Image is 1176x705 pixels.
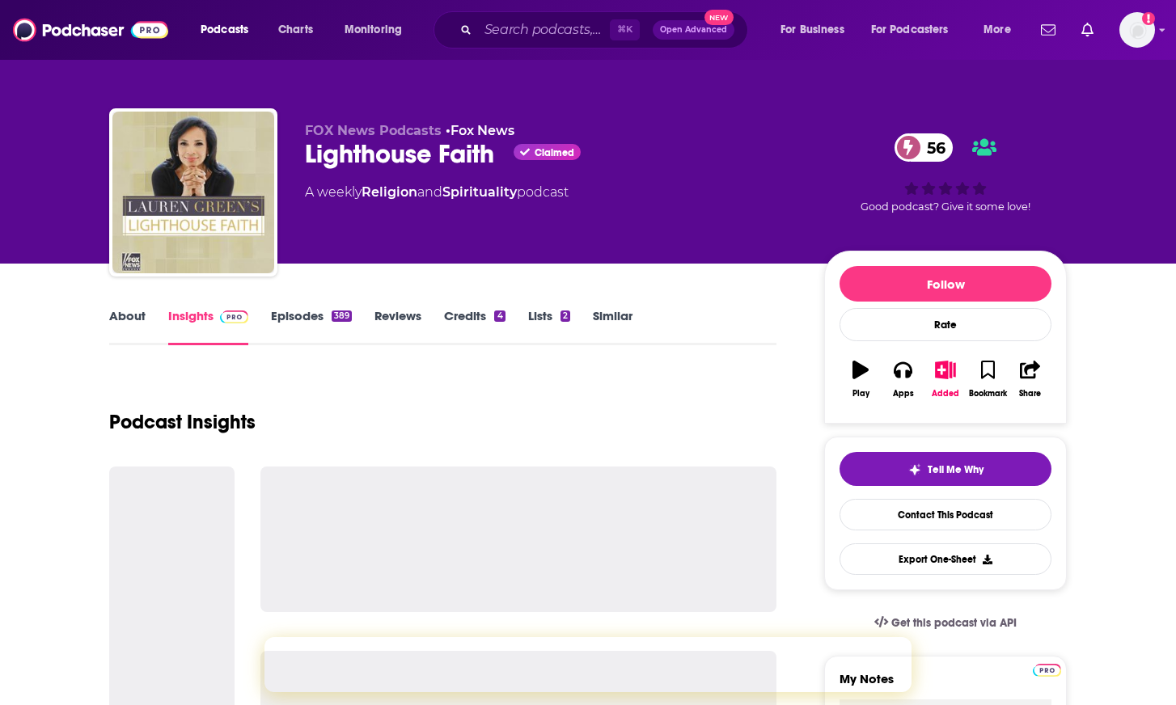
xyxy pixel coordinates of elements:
[984,19,1011,41] span: More
[861,17,972,43] button: open menu
[660,26,727,34] span: Open Advanced
[268,17,323,43] a: Charts
[494,310,505,322] div: 4
[840,499,1051,530] a: Contact This Podcast
[264,637,912,692] iframe: Intercom live chat banner
[1119,12,1155,48] img: User Profile
[1033,664,1061,677] img: Podchaser Pro
[840,543,1051,575] button: Export One-Sheet
[1009,350,1051,408] button: Share
[861,603,1030,643] a: Get this podcast via API
[305,183,569,202] div: A weekly podcast
[653,20,734,40] button: Open AdvancedNew
[417,184,442,200] span: and
[109,308,146,345] a: About
[824,123,1067,223] div: 56Good podcast? Give it some love!
[362,184,417,200] a: Religion
[911,133,954,162] span: 56
[840,671,1051,699] label: My Notes
[444,308,505,345] a: Credits4
[109,410,256,434] h1: Podcast Insights
[969,389,1007,399] div: Bookmark
[278,19,313,41] span: Charts
[840,308,1051,341] div: Rate
[561,310,570,322] div: 2
[168,308,248,345] a: InsightsPodchaser Pro
[1119,12,1155,48] span: Logged in as shcarlos
[528,308,570,345] a: Lists2
[1019,389,1041,399] div: Share
[593,308,632,345] a: Similar
[891,616,1017,630] span: Get this podcast via API
[345,19,402,41] span: Monitoring
[769,17,865,43] button: open menu
[928,463,984,476] span: Tell Me Why
[374,308,421,345] a: Reviews
[112,112,274,273] img: Lighthouse Faith
[451,123,514,138] a: Fox News
[908,463,921,476] img: tell me why sparkle
[442,184,517,200] a: Spirituality
[972,17,1031,43] button: open menu
[271,308,352,345] a: Episodes389
[704,10,734,25] span: New
[924,350,967,408] button: Added
[13,15,168,45] img: Podchaser - Follow, Share and Rate Podcasts
[189,17,269,43] button: open menu
[932,389,959,399] div: Added
[871,19,949,41] span: For Podcasters
[852,389,869,399] div: Play
[305,123,442,138] span: FOX News Podcasts
[967,350,1009,408] button: Bookmark
[478,17,610,43] input: Search podcasts, credits, & more...
[535,149,574,157] span: Claimed
[861,201,1030,213] span: Good podcast? Give it some love!
[333,17,423,43] button: open menu
[780,19,844,41] span: For Business
[1075,16,1100,44] a: Show notifications dropdown
[449,11,764,49] div: Search podcasts, credits, & more...
[201,19,248,41] span: Podcasts
[840,452,1051,486] button: tell me why sparkleTell Me Why
[446,123,514,138] span: •
[840,266,1051,302] button: Follow
[220,310,248,323] img: Podchaser Pro
[1033,661,1061,677] a: Pro website
[1119,12,1155,48] button: Show profile menu
[1142,12,1155,25] svg: Add a profile image
[1034,16,1062,44] a: Show notifications dropdown
[332,310,352,322] div: 389
[895,133,954,162] a: 56
[610,19,640,40] span: ⌘ K
[1121,650,1160,689] iframe: Intercom live chat
[840,350,882,408] button: Play
[882,350,924,408] button: Apps
[893,389,914,399] div: Apps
